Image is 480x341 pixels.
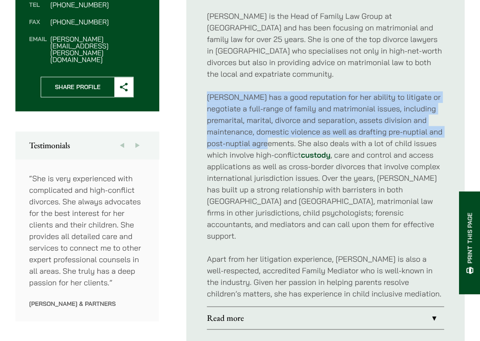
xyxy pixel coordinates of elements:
[29,1,47,18] dt: Tel
[207,307,444,329] a: Read more
[29,18,47,36] dt: Fax
[50,18,145,25] dd: [PHONE_NUMBER]
[301,150,331,160] a: custody
[29,173,146,288] p: “She is very experienced with complicated and high-conflict divorces. She always advocates for th...
[207,10,444,80] p: [PERSON_NAME] is the Head of Family Law Group at [GEOGRAPHIC_DATA] and has been focusing on matri...
[207,253,444,299] p: Apart from her litigation experience, [PERSON_NAME] is also a well-respected, accredited Family M...
[41,77,134,97] button: Share Profile
[29,140,145,150] h2: Testimonials
[130,132,145,159] button: Next
[114,132,130,159] button: Previous
[207,3,444,306] div: Profile
[29,36,47,63] dt: Email
[50,36,145,63] dd: [PERSON_NAME][EMAIL_ADDRESS][PERSON_NAME][DOMAIN_NAME]
[41,77,114,97] span: Share Profile
[50,1,145,8] dd: [PHONE_NUMBER]
[207,91,444,242] p: [PERSON_NAME] has a good reputation for her ability to litigate or negotiate a full-range of fami...
[29,300,146,308] p: [PERSON_NAME] & Partners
